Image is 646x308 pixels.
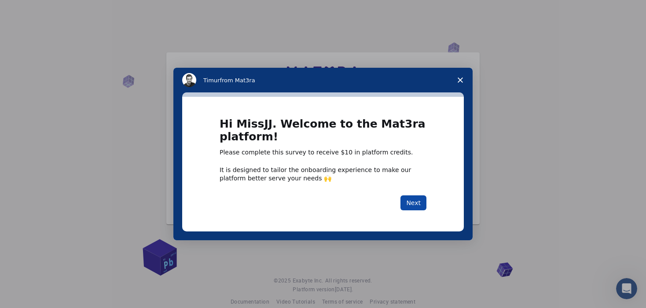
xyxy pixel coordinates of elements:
span: from Mat3ra [220,77,255,84]
span: Close survey [448,68,473,92]
img: Profile image for Timur [182,73,196,87]
div: It is designed to tailor the onboarding experience to make our platform better serve your needs 🙌 [220,166,426,182]
button: Next [400,195,426,210]
div: Please complete this survey to receive $10 in platform credits. [220,148,426,157]
span: Timur [203,77,220,84]
span: Podpora [17,6,50,14]
h1: Hi MissJJ. Welcome to the Mat3ra platform! [220,118,426,148]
